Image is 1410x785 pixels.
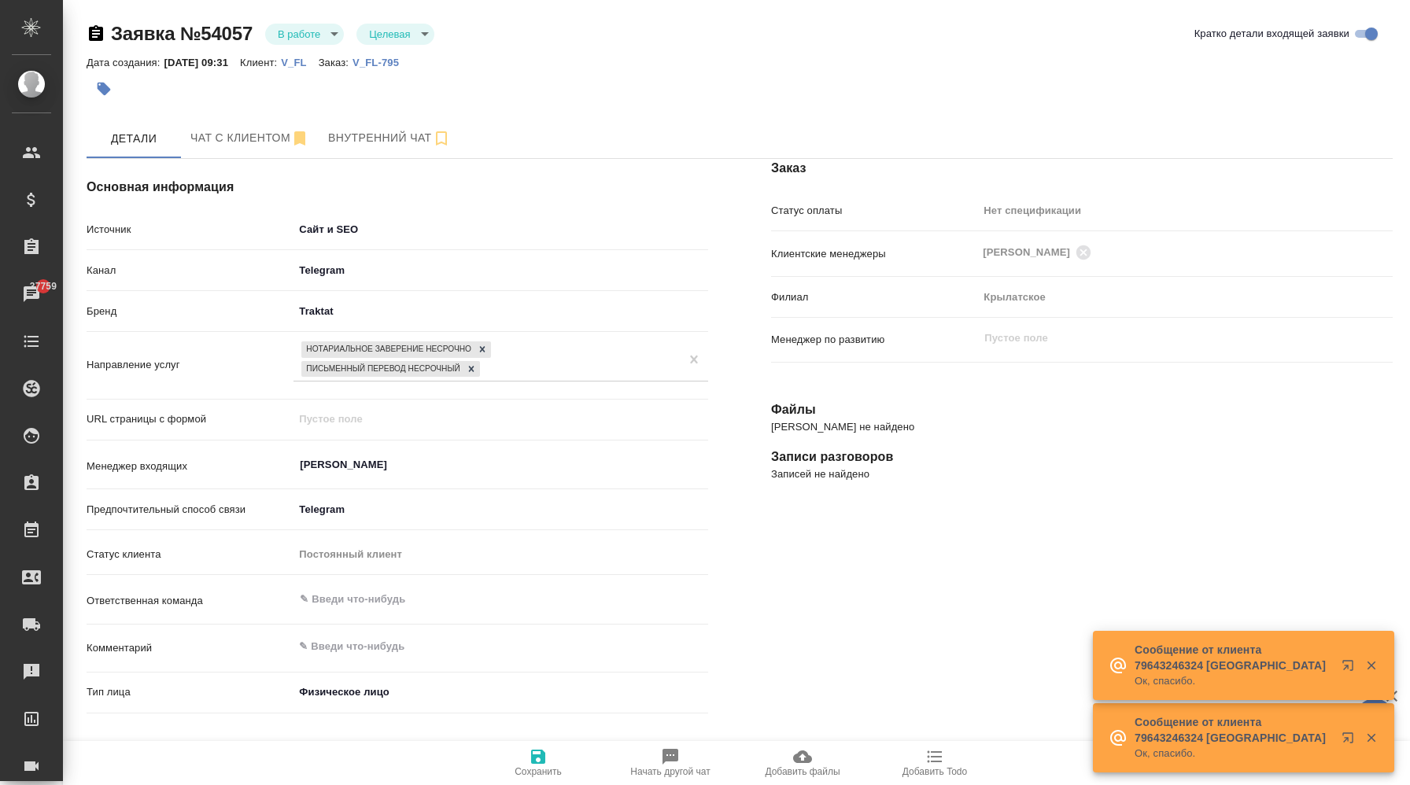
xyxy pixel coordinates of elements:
[87,640,293,656] p: Комментарий
[319,57,352,68] p: Заказ:
[771,203,978,219] p: Статус оплаты
[432,129,451,148] svg: Подписаться
[87,547,293,562] p: Статус клиента
[736,741,869,785] button: Добавить файлы
[4,275,59,314] a: 37759
[515,766,562,777] span: Сохранить
[1135,746,1331,761] p: Ок, спасибо.
[240,57,281,68] p: Клиент:
[301,341,474,358] div: Нотариальное заверение несрочно
[87,357,293,373] p: Направление услуг
[328,128,451,148] span: Внутренний чат
[472,741,604,785] button: Сохранить
[87,459,293,474] p: Менеджер входящих
[87,593,293,609] p: Ответственная команда
[111,23,253,44] a: Заявка №54057
[356,24,434,45] div: В работе
[978,284,1393,311] div: Крылатское
[265,24,344,45] div: В работе
[309,739,347,776] button: Удалить
[301,361,463,378] div: Письменный перевод несрочный
[96,129,172,149] span: Детали
[771,289,978,305] p: Филиал
[87,72,121,106] button: Добавить тэг
[699,598,703,601] button: Open
[983,329,1356,348] input: Пустое поле
[1135,714,1331,746] p: Сообщение от клиента 79643246324 [GEOGRAPHIC_DATA]
[771,246,978,262] p: Клиентские менеджеры
[273,28,325,41] button: В работе
[87,304,293,319] p: Бренд
[293,257,708,284] div: Telegram
[281,55,318,68] a: V_FL
[630,766,710,777] span: Начать другой чат
[1135,642,1331,673] p: Сообщение от клиента 79643246324 [GEOGRAPHIC_DATA]
[293,407,708,430] input: Пустое поле
[87,502,293,518] p: Предпочтительный способ связи
[765,766,840,777] span: Добавить файлы
[293,679,570,706] div: Физическое лицо
[771,466,1393,482] p: Записей не найдено
[20,278,66,294] span: 37759
[699,463,703,466] button: Open
[293,216,708,243] div: Сайт и SEO
[771,332,978,348] p: Менеджер по развитию
[771,159,1393,178] h4: Заказ
[87,24,105,43] button: Скопировать ссылку
[87,178,708,197] h4: Основная информация
[771,419,1393,435] p: [PERSON_NAME] не найдено
[978,197,1393,224] div: Нет спецификации
[164,57,240,68] p: [DATE] 09:31
[268,739,305,776] button: Редактировать
[293,496,708,523] div: Telegram
[352,57,411,68] p: V_FL-795
[293,541,708,568] div: Постоянный клиент
[87,57,164,68] p: Дата создания:
[87,263,293,278] p: Канал
[1135,673,1331,689] p: Ок, спасибо.
[771,448,1393,466] h4: Записи разговоров
[869,741,1001,785] button: Добавить Todo
[352,55,411,68] a: V_FL-795
[902,766,967,777] span: Добавить Todo
[87,222,293,238] p: Источник
[1332,722,1370,760] button: Открыть в новой вкладке
[364,28,415,41] button: Целевая
[293,298,708,325] div: Traktat
[190,128,309,148] span: Чат с клиентом
[181,119,319,158] button: 1998987421 (annarestarm) - (undefined)
[281,57,318,68] p: V_FL
[1332,650,1370,687] button: Открыть в новой вкладке
[87,684,293,700] p: Тип лица
[290,129,309,148] svg: Отписаться
[1355,658,1387,673] button: Закрыть
[771,400,1393,419] h4: Файлы
[87,411,293,427] p: URL страницы с формой
[604,741,736,785] button: Начать другой чат
[1355,731,1387,745] button: Закрыть
[1194,26,1349,42] span: Кратко детали входящей заявки
[298,590,651,609] input: ✎ Введи что-нибудь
